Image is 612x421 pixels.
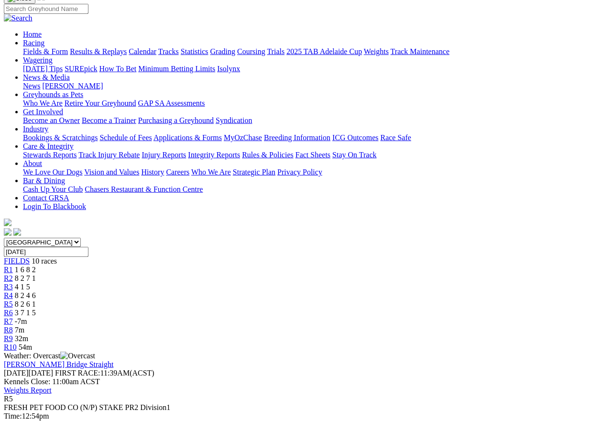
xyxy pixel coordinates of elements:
[15,274,36,282] span: 8 2 7 1
[13,228,21,236] img: twitter.svg
[181,47,208,55] a: Statistics
[4,360,113,368] a: [PERSON_NAME] Bridge Straight
[23,47,68,55] a: Fields & Form
[23,194,69,202] a: Contact GRSA
[4,326,13,334] span: R8
[237,47,265,55] a: Coursing
[23,73,70,81] a: News & Media
[4,228,11,236] img: facebook.svg
[4,369,29,377] span: [DATE]
[295,151,330,159] a: Fact Sheets
[23,82,40,90] a: News
[23,142,74,150] a: Care & Integrity
[42,82,103,90] a: [PERSON_NAME]
[4,412,22,420] span: Time:
[242,151,294,159] a: Rules & Policies
[210,47,235,55] a: Grading
[23,168,82,176] a: We Love Our Dogs
[4,291,13,299] a: R4
[4,300,13,308] a: R5
[364,47,389,55] a: Weights
[4,334,13,343] a: R9
[82,116,136,124] a: Become a Trainer
[4,219,11,226] img: logo-grsa-white.png
[55,369,100,377] span: FIRST RACE:
[216,116,252,124] a: Syndication
[391,47,449,55] a: Track Maintenance
[4,266,13,274] a: R1
[32,257,57,265] span: 10 races
[23,82,608,90] div: News & Media
[23,168,608,177] div: About
[23,151,76,159] a: Stewards Reports
[153,133,222,142] a: Applications & Forms
[15,266,36,274] span: 1 6 8 2
[4,317,13,325] span: R7
[23,116,80,124] a: Become an Owner
[277,168,322,176] a: Privacy Policy
[191,168,231,176] a: Who We Are
[141,168,164,176] a: History
[23,65,608,73] div: Wagering
[23,39,44,47] a: Racing
[65,65,97,73] a: SUREpick
[23,125,48,133] a: Industry
[23,202,86,210] a: Login To Blackbook
[138,65,215,73] a: Minimum Betting Limits
[4,403,608,412] div: FRESH PET FOOD CO (N/P) STAKE PR2 Division1
[65,99,136,107] a: Retire Your Greyhound
[267,47,284,55] a: Trials
[84,168,139,176] a: Vision and Values
[19,343,32,351] span: 54m
[4,247,88,257] input: Select date
[4,309,13,317] a: R6
[23,185,608,194] div: Bar & Dining
[4,4,88,14] input: Search
[4,283,13,291] a: R3
[188,151,240,159] a: Integrity Reports
[15,283,30,291] span: 4 1 5
[55,369,154,377] span: 11:39AM(ACST)
[23,30,42,38] a: Home
[217,65,240,73] a: Isolynx
[70,47,127,55] a: Results & Replays
[4,343,17,351] a: R10
[23,65,63,73] a: [DATE] Tips
[23,116,608,125] div: Get Involved
[23,159,42,167] a: About
[264,133,330,142] a: Breeding Information
[23,133,608,142] div: Industry
[4,369,53,377] span: [DATE]
[129,47,156,55] a: Calendar
[23,177,65,185] a: Bar & Dining
[15,326,24,334] span: 7m
[4,274,13,282] span: R2
[15,334,28,343] span: 32m
[233,168,275,176] a: Strategic Plan
[4,257,30,265] a: FIELDS
[23,151,608,159] div: Care & Integrity
[4,14,33,22] img: Search
[23,47,608,56] div: Racing
[23,185,83,193] a: Cash Up Your Club
[286,47,362,55] a: 2025 TAB Adelaide Cup
[15,309,36,317] span: 3 7 1 5
[85,185,203,193] a: Chasers Restaurant & Function Centre
[4,412,608,421] div: 12:54pm
[138,99,205,107] a: GAP SA Assessments
[60,352,95,360] img: Overcast
[4,352,95,360] span: Weather: Overcast
[23,108,63,116] a: Get Involved
[15,300,36,308] span: 8 2 6 1
[224,133,262,142] a: MyOzChase
[78,151,140,159] a: Track Injury Rebate
[99,65,137,73] a: How To Bet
